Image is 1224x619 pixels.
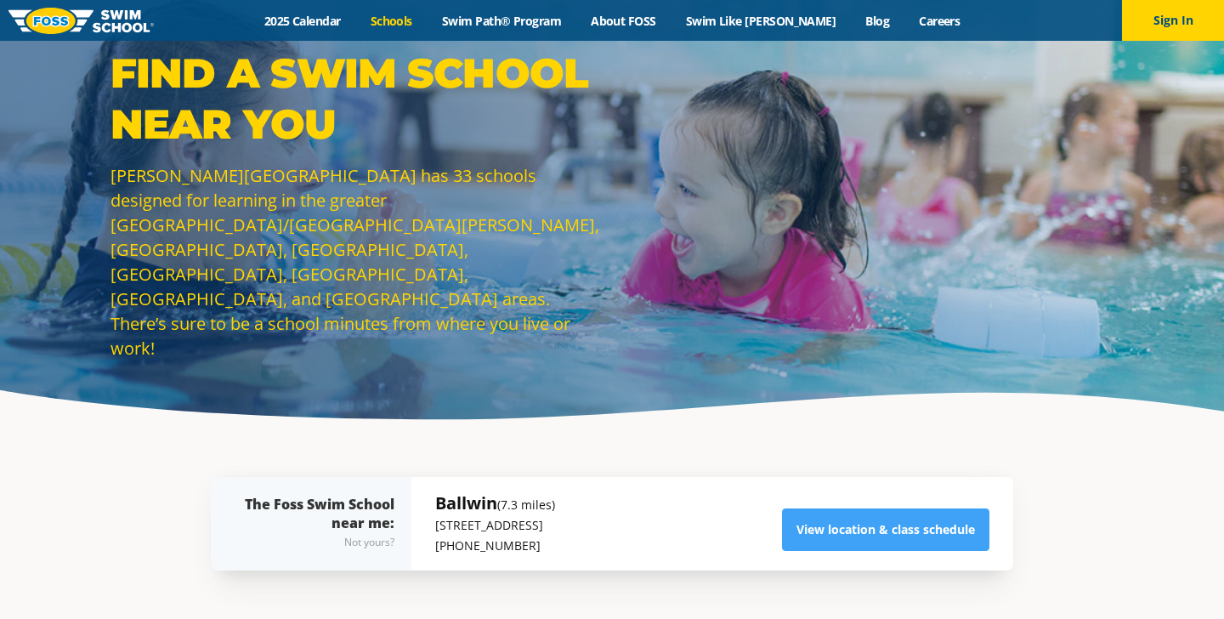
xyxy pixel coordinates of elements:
[427,13,575,29] a: Swim Path® Program
[8,8,154,34] img: FOSS Swim School Logo
[435,515,555,536] p: [STREET_ADDRESS]
[851,13,904,29] a: Blog
[782,508,989,551] a: View location & class schedule
[245,495,394,553] div: The Foss Swim School near me:
[355,13,427,29] a: Schools
[497,497,555,513] small: (7.3 miles)
[245,532,394,553] div: Not yours?
[435,536,555,556] p: [PHONE_NUMBER]
[110,163,603,361] p: [PERSON_NAME][GEOGRAPHIC_DATA] has 33 schools designed for learning in the greater [GEOGRAPHIC_DA...
[110,48,603,150] p: Find a Swim School Near You
[671,13,851,29] a: Swim Like [PERSON_NAME]
[249,13,355,29] a: 2025 Calendar
[576,13,671,29] a: About FOSS
[435,491,555,515] h5: Ballwin
[904,13,975,29] a: Careers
